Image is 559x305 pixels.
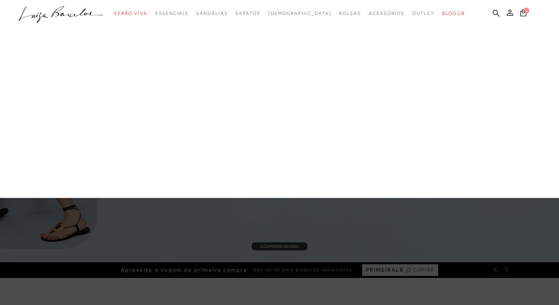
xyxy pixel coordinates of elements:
[524,8,529,13] span: 0
[196,11,228,16] span: Sandálias
[339,6,361,21] a: categoryNavScreenReaderText
[155,6,188,21] a: categoryNavScreenReaderText
[114,6,147,21] a: categoryNavScreenReaderText
[235,11,260,16] span: Sapatos
[196,6,228,21] a: categoryNavScreenReaderText
[518,9,529,19] button: 0
[268,6,331,21] a: noSubCategoriesText
[412,6,434,21] a: categoryNavScreenReaderText
[339,11,361,16] span: Bolsas
[369,6,404,21] a: categoryNavScreenReaderText
[235,6,260,21] a: categoryNavScreenReaderText
[412,11,434,16] span: Outlet
[268,11,331,16] span: [DEMOGRAPHIC_DATA]
[442,6,465,21] a: BLOG LB
[442,11,465,16] span: BLOG LB
[155,11,188,16] span: Essenciais
[369,11,404,16] span: Acessórios
[114,11,147,16] span: Verão Viva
